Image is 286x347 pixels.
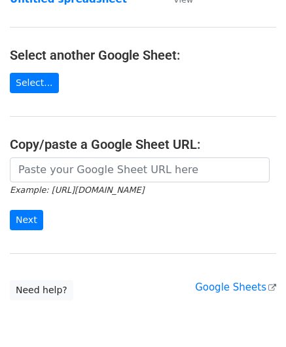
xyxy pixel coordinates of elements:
a: Need help? [10,280,73,300]
h4: Copy/paste a Google Sheet URL: [10,136,276,152]
a: Google Sheets [195,281,276,293]
input: Paste your Google Sheet URL here [10,157,270,182]
small: Example: [URL][DOMAIN_NAME] [10,185,144,195]
a: Select... [10,73,59,93]
input: Next [10,210,43,230]
h4: Select another Google Sheet: [10,47,276,63]
iframe: Chat Widget [221,284,286,347]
